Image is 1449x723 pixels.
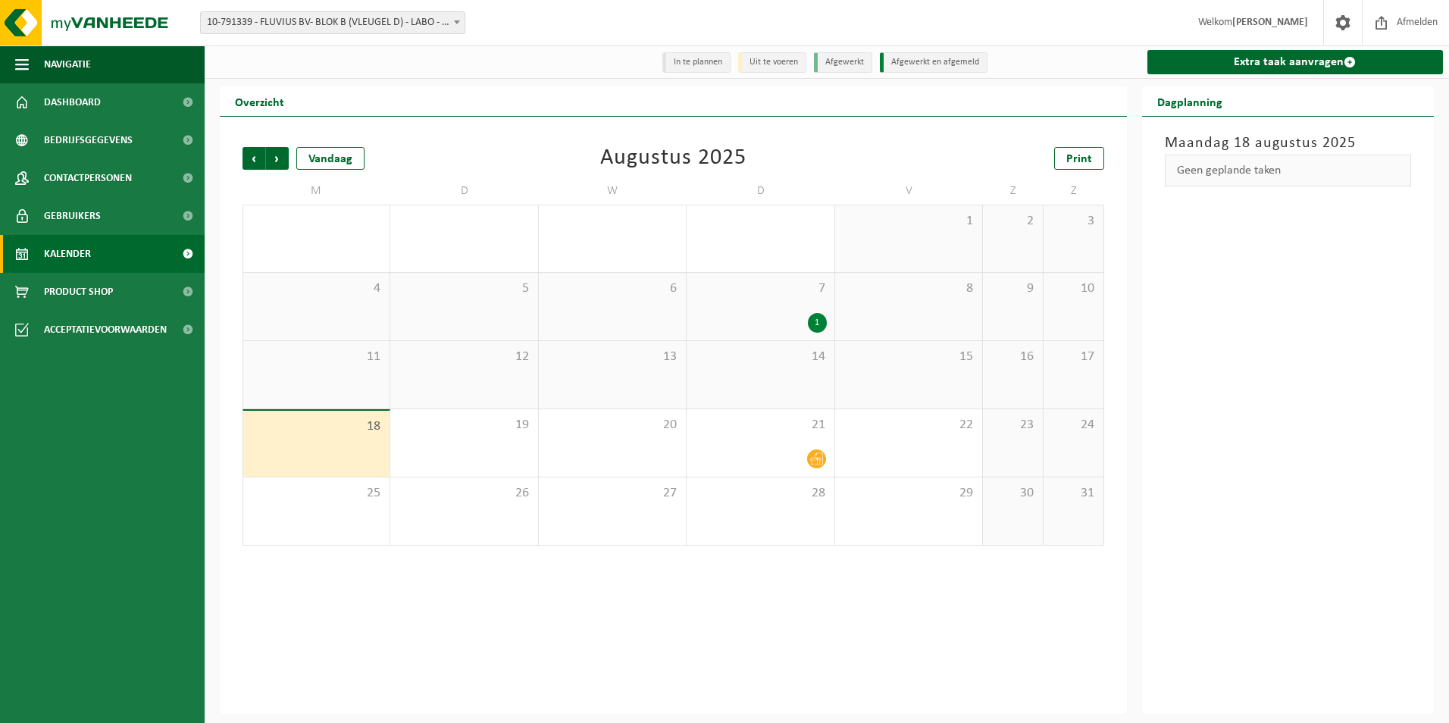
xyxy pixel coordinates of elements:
span: 24 [1051,417,1096,433]
span: Navigatie [44,45,91,83]
span: 3 [1051,213,1096,230]
li: Afgewerkt [814,52,872,73]
span: Vorige [243,147,265,170]
span: 9 [991,280,1035,297]
span: 12 [398,349,530,365]
li: Afgewerkt en afgemeld [880,52,987,73]
span: 22 [843,417,975,433]
h2: Overzicht [220,86,299,116]
div: 1 [808,313,827,333]
strong: [PERSON_NAME] [1232,17,1308,28]
div: Augustus 2025 [600,147,746,170]
span: Volgende [266,147,289,170]
span: 30 [991,485,1035,502]
span: Dashboard [44,83,101,121]
h2: Dagplanning [1142,86,1238,116]
div: Vandaag [296,147,365,170]
span: 16 [991,349,1035,365]
span: 4 [251,280,382,297]
span: 7 [694,280,826,297]
td: M [243,177,390,205]
span: 28 [694,485,826,502]
span: 14 [694,349,826,365]
span: 27 [546,485,678,502]
span: Gebruikers [44,197,101,235]
span: 13 [546,349,678,365]
td: D [687,177,834,205]
span: 15 [843,349,975,365]
span: 10-791339 - FLUVIUS BV- BLOK B (VLEUGEL D) - LABO - MECHELEN [200,11,465,34]
span: 21 [694,417,826,433]
li: Uit te voeren [738,52,806,73]
span: Acceptatievoorwaarden [44,311,167,349]
span: 6 [546,280,678,297]
td: Z [983,177,1044,205]
span: 17 [1051,349,1096,365]
span: Bedrijfsgegevens [44,121,133,159]
span: 1 [843,213,975,230]
h3: Maandag 18 augustus 2025 [1165,132,1412,155]
span: 8 [843,280,975,297]
span: 31 [1051,485,1096,502]
a: Extra taak aanvragen [1147,50,1444,74]
span: 5 [398,280,530,297]
span: 26 [398,485,530,502]
td: V [835,177,983,205]
span: Print [1066,153,1092,165]
span: 29 [843,485,975,502]
a: Print [1054,147,1104,170]
span: Kalender [44,235,91,273]
span: 25 [251,485,382,502]
span: 19 [398,417,530,433]
span: 18 [251,418,382,435]
li: In te plannen [662,52,731,73]
td: W [539,177,687,205]
span: 2 [991,213,1035,230]
div: Geen geplande taken [1165,155,1412,186]
span: 11 [251,349,382,365]
td: Z [1044,177,1104,205]
span: 10-791339 - FLUVIUS BV- BLOK B (VLEUGEL D) - LABO - MECHELEN [201,12,465,33]
span: 23 [991,417,1035,433]
span: Contactpersonen [44,159,132,197]
span: Product Shop [44,273,113,311]
td: D [390,177,538,205]
span: 20 [546,417,678,433]
span: 10 [1051,280,1096,297]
